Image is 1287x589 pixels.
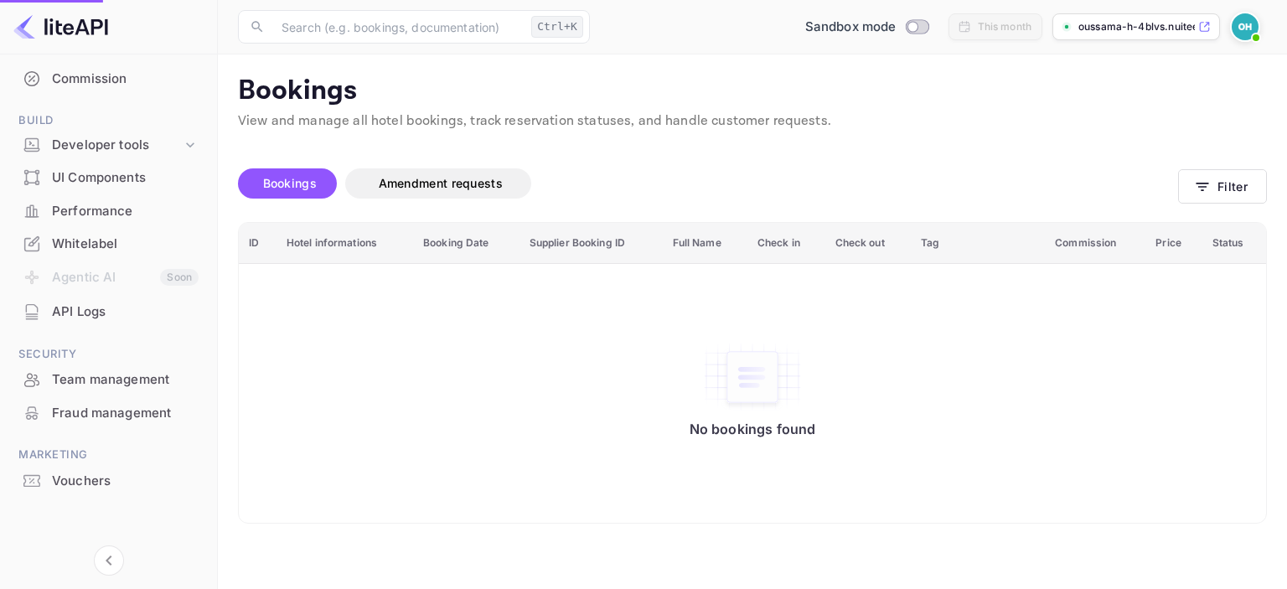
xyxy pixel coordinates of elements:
[52,168,199,188] div: UI Components
[10,397,207,430] div: Fraud management
[911,223,1045,264] th: Tag
[690,421,816,437] p: No bookings found
[805,18,897,37] span: Sandbox mode
[271,10,525,44] input: Search (e.g. bookings, documentation)
[10,63,207,96] div: Commission
[52,404,199,423] div: Fraud management
[52,136,182,155] div: Developer tools
[1145,223,1202,264] th: Price
[10,465,207,496] a: Vouchers
[10,195,207,226] a: Performance
[52,302,199,322] div: API Logs
[238,75,1267,108] p: Bookings
[1045,223,1145,264] th: Commission
[10,162,207,194] div: UI Components
[10,63,207,94] a: Commission
[10,228,207,261] div: Whitelabel
[94,545,124,576] button: Collapse navigation
[10,296,207,328] div: API Logs
[10,364,207,396] div: Team management
[978,19,1032,34] div: This month
[10,228,207,259] a: Whitelabel
[1178,169,1267,204] button: Filter
[52,70,199,89] div: Commission
[52,235,199,254] div: Whitelabel
[263,176,317,190] span: Bookings
[413,223,519,264] th: Booking Date
[10,397,207,428] a: Fraud management
[10,345,207,364] span: Security
[10,29,207,60] a: Earnings
[238,168,1178,199] div: account-settings tabs
[10,162,207,193] a: UI Components
[239,223,277,264] th: ID
[239,223,1266,523] table: booking table
[52,472,199,491] div: Vouchers
[10,131,207,160] div: Developer tools
[825,223,912,264] th: Check out
[277,223,413,264] th: Hotel informations
[52,370,199,390] div: Team management
[10,195,207,228] div: Performance
[702,342,803,412] img: No bookings found
[52,202,199,221] div: Performance
[531,16,583,38] div: Ctrl+K
[799,18,935,37] div: Switch to Production mode
[379,176,503,190] span: Amendment requests
[1202,223,1266,264] th: Status
[10,364,207,395] a: Team management
[663,223,747,264] th: Full Name
[13,13,108,40] img: LiteAPI logo
[519,223,663,264] th: Supplier Booking ID
[747,223,825,264] th: Check in
[10,111,207,130] span: Build
[10,465,207,498] div: Vouchers
[238,111,1267,132] p: View and manage all hotel bookings, track reservation statuses, and handle customer requests.
[1078,19,1195,34] p: oussama-h-4blvs.nuitee...
[10,446,207,464] span: Marketing
[10,296,207,327] a: API Logs
[1232,13,1259,40] img: Oussama H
